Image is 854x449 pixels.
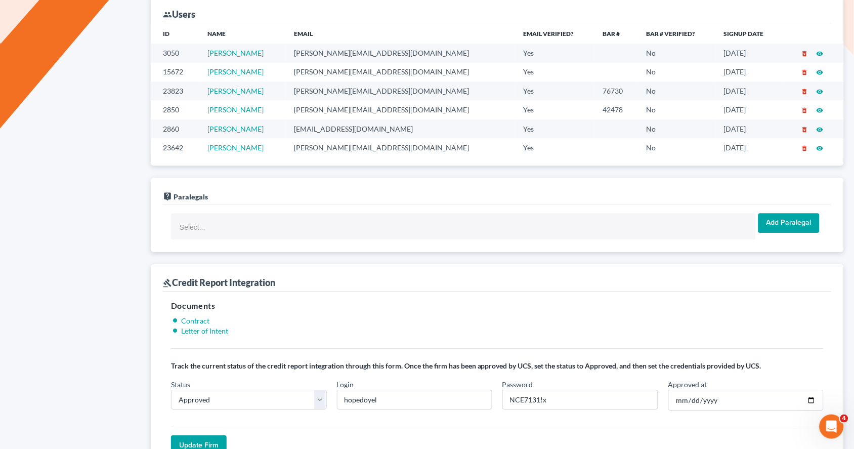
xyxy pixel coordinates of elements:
td: [PERSON_NAME][EMAIL_ADDRESS][DOMAIN_NAME] [286,81,515,100]
td: 42478 [594,100,638,119]
a: [PERSON_NAME] [207,87,264,95]
a: visibility [817,143,824,152]
a: visibility [817,105,824,114]
i: delete_forever [801,145,808,152]
i: visibility [817,107,824,114]
i: visibility [817,50,824,57]
td: [DATE] [716,44,783,62]
th: Email [286,23,515,44]
i: visibility [817,88,824,95]
td: No [638,100,716,119]
div: Credit Report Integration [163,276,275,289]
span: 4 [840,415,848,423]
th: Signup Date [716,23,783,44]
i: delete_forever [801,88,808,95]
td: 76730 [594,81,638,100]
td: 2850 [151,100,199,119]
a: visibility [817,87,824,95]
i: delete_forever [801,126,808,133]
i: delete_forever [801,69,808,76]
iframe: Intercom live chat [820,415,844,439]
p: Track the current status of the credit report integration through this form. Once the firm has be... [171,361,824,371]
input: Add Paralegal [758,213,820,233]
a: delete_forever [801,143,808,152]
td: [PERSON_NAME][EMAIL_ADDRESS][DOMAIN_NAME] [286,138,515,157]
th: Bar # [594,23,638,44]
a: delete_forever [801,87,808,95]
td: Yes [515,63,594,81]
a: delete_forever [801,125,808,133]
td: No [638,138,716,157]
td: 3050 [151,44,199,62]
th: ID [151,23,199,44]
i: delete_forever [801,50,808,57]
a: [PERSON_NAME] [207,143,264,152]
a: visibility [817,67,824,76]
td: [PERSON_NAME][EMAIL_ADDRESS][DOMAIN_NAME] [286,100,515,119]
i: visibility [817,69,824,76]
label: Approved at [668,379,707,390]
td: Yes [515,100,594,119]
td: [DATE] [716,63,783,81]
a: [PERSON_NAME] [207,67,264,76]
a: delete_forever [801,67,808,76]
td: [DATE] [716,138,783,157]
td: No [638,44,716,62]
td: [DATE] [716,119,783,138]
a: delete_forever [801,49,808,57]
td: 23642 [151,138,199,157]
label: Password [502,379,533,390]
td: [DATE] [716,81,783,100]
td: No [638,119,716,138]
td: Yes [515,81,594,100]
td: [PERSON_NAME][EMAIL_ADDRESS][DOMAIN_NAME] [286,44,515,62]
td: Yes [515,44,594,62]
label: Login [337,379,354,390]
td: No [638,63,716,81]
label: Status [171,379,190,390]
a: [PERSON_NAME] [207,125,264,133]
td: Yes [515,119,594,138]
td: [PERSON_NAME][EMAIL_ADDRESS][DOMAIN_NAME] [286,63,515,81]
th: Bar # Verified? [638,23,716,44]
span: Paralegals [174,192,208,201]
a: [PERSON_NAME] [207,105,264,114]
td: [DATE] [716,100,783,119]
i: delete_forever [801,107,808,114]
div: Users [163,8,195,20]
i: gavel [163,278,172,288]
a: [PERSON_NAME] [207,49,264,57]
a: visibility [817,125,824,133]
th: Email Verified? [515,23,594,44]
td: 2860 [151,119,199,138]
i: visibility [817,145,824,152]
td: Yes [515,138,594,157]
th: Name [199,23,286,44]
a: Contract [181,316,209,325]
td: No [638,81,716,100]
a: Letter of Intent [181,326,228,335]
a: delete_forever [801,105,808,114]
i: visibility [817,126,824,133]
i: live_help [163,192,172,201]
h5: Documents [171,300,824,312]
td: 23823 [151,81,199,100]
a: visibility [817,49,824,57]
td: [EMAIL_ADDRESS][DOMAIN_NAME] [286,119,515,138]
i: group [163,10,172,19]
td: 15672 [151,63,199,81]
